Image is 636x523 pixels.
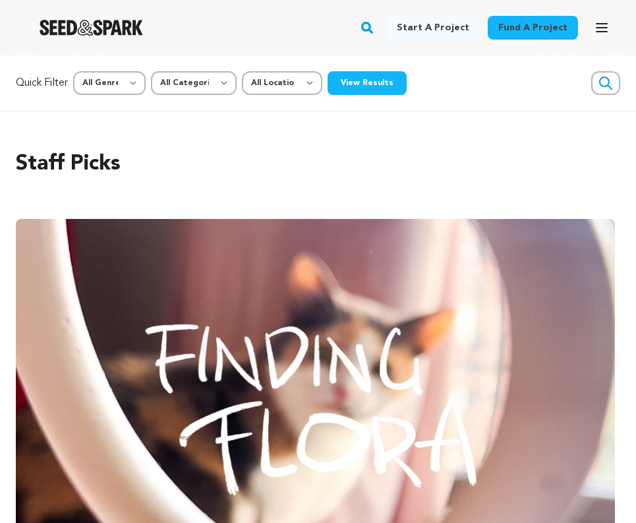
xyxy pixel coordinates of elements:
[16,75,68,91] p: Quick Filter
[16,148,620,180] h2: Staff Picks
[488,16,578,40] a: Fund a project
[386,16,480,40] a: Start a project
[328,71,407,95] button: View Results
[40,20,143,36] img: Seed&Spark Logo Dark Mode
[40,20,143,36] a: Seed&Spark Homepage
